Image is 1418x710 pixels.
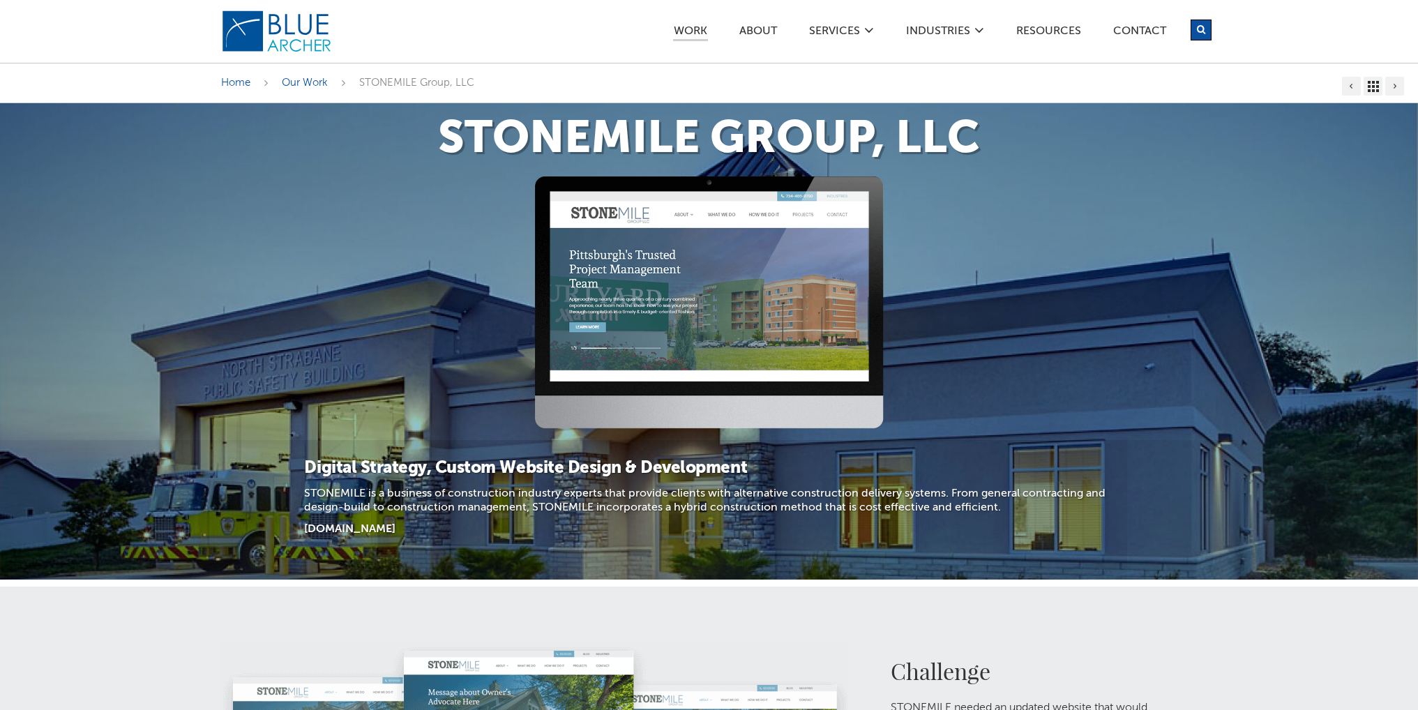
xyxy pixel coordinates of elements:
[221,117,1198,163] h1: STONEMILE Group, LLC
[221,77,250,88] a: Home
[1112,26,1167,40] a: Contact
[891,660,1198,682] h2: Challenge
[673,26,708,41] a: Work
[905,26,971,40] a: Industries
[304,488,1113,514] p: STONEMILE is a business of construction industry experts that provide clients with alternative co...
[1016,26,1082,40] a: Resources
[739,26,778,40] a: ABOUT
[304,524,395,535] a: [DOMAIN_NAME]
[221,10,333,53] img: Blue Archer Logo
[304,458,1113,480] h3: Digital Strategy, Custom Website Design & Development
[282,77,328,88] a: Our Work
[808,26,861,40] a: SERVICES
[359,77,474,88] span: STONEMILE Group, LLC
